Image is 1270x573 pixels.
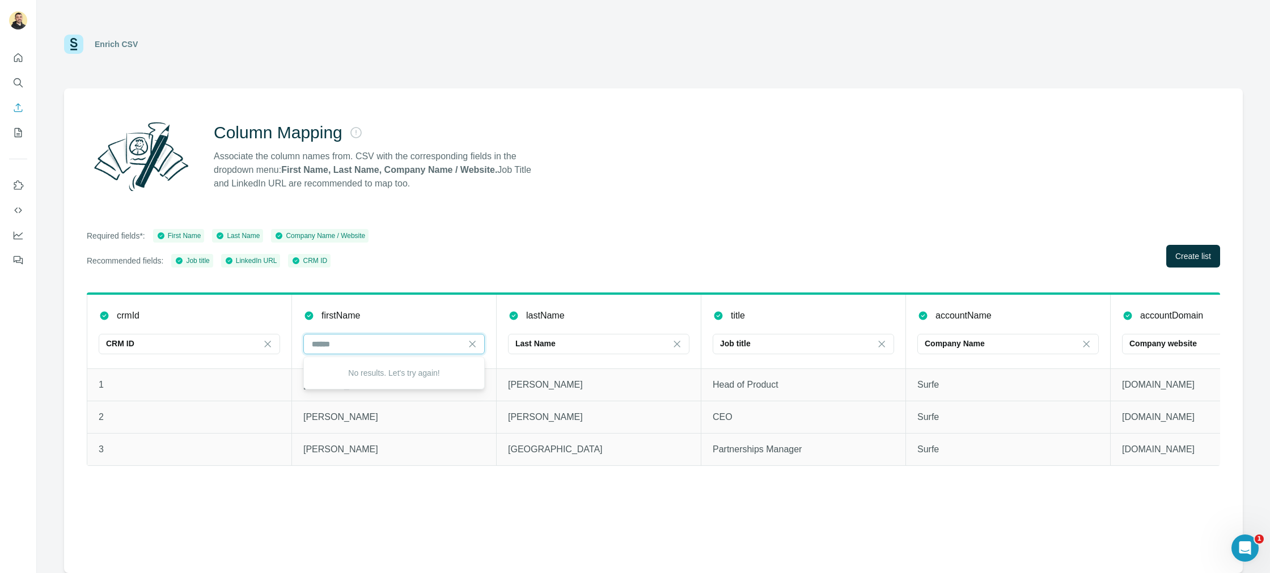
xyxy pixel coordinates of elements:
div: Enrich CSV [95,39,138,50]
p: accountDomain [1140,309,1203,322]
p: Associate the column names from. CSV with the corresponding fields in the dropdown menu: Job Titl... [214,150,541,190]
img: Surfe Illustration - Column Mapping [87,116,196,197]
div: First Name [156,231,201,241]
button: Feedback [9,250,27,270]
button: Dashboard [9,225,27,245]
button: Quick start [9,48,27,68]
p: Company Name [925,338,985,349]
div: Job title [175,256,209,266]
p: Surfe [917,378,1099,392]
button: Enrich CSV [9,97,27,118]
p: lastName [526,309,565,322]
button: Create list [1166,245,1220,268]
p: 1 [99,378,280,392]
h2: Column Mapping [214,122,342,143]
button: Search [9,73,27,93]
p: [GEOGRAPHIC_DATA] [508,443,689,456]
p: [PERSON_NAME] [303,443,485,456]
iframe: Intercom live chat [1231,534,1259,562]
p: Surfe [917,443,1099,456]
div: LinkedIn URL [225,256,277,266]
p: accountName [935,309,992,322]
p: crmId [117,309,139,322]
p: Head of Product [713,378,894,392]
p: Job title [720,338,751,349]
p: CEO [713,410,894,424]
p: Required fields*: [87,230,145,241]
p: Recommended fields: [87,255,163,266]
p: No results. Let's try again! [348,367,439,379]
strong: First Name, Last Name, Company Name / Website. [281,165,497,175]
p: [PERSON_NAME] [508,410,689,424]
button: Use Surfe API [9,200,27,220]
p: title [731,309,745,322]
p: [PERSON_NAME] [508,378,689,392]
p: 3 [99,443,280,456]
div: Company Name / Website [274,231,365,241]
span: Create list [1175,251,1211,262]
p: [PERSON_NAME] [303,410,485,424]
span: 1 [1255,534,1264,544]
img: Avatar [9,11,27,29]
div: CRM ID [291,256,327,266]
p: Surfe [917,410,1099,424]
button: My lists [9,122,27,143]
p: Last Name [515,338,556,349]
button: Use Surfe on LinkedIn [9,175,27,196]
p: Partnerships Manager [713,443,894,456]
img: Surfe Logo [64,35,83,54]
p: firstName [321,309,360,322]
p: Company website [1129,338,1197,349]
div: Last Name [215,231,260,241]
p: CRM ID [106,338,134,349]
p: 2 [99,410,280,424]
